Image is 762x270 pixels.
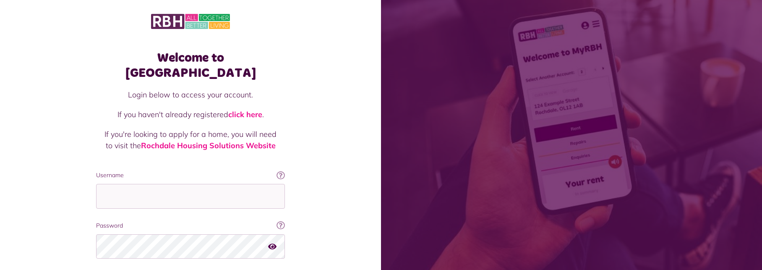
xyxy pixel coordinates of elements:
p: Login below to access your account. [104,89,277,100]
label: Username [96,171,285,180]
label: Password [96,221,285,230]
p: If you haven't already registered . [104,109,277,120]
a: Rochdale Housing Solutions Website [141,141,276,150]
h1: Welcome to [GEOGRAPHIC_DATA] [96,50,285,81]
a: click here [228,110,262,119]
p: If you're looking to apply for a home, you will need to visit the [104,128,277,151]
img: MyRBH [151,13,230,30]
